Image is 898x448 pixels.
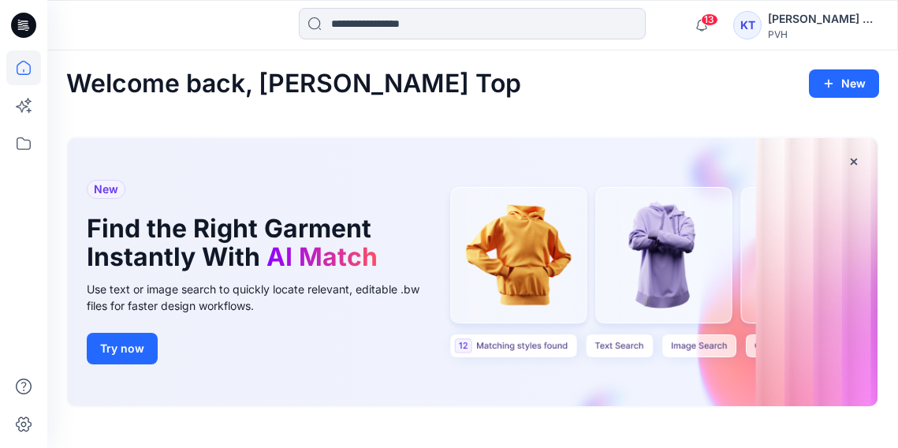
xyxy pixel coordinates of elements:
div: PVH [768,28,878,40]
div: KT [733,11,762,39]
button: New [809,69,879,98]
div: Use text or image search to quickly locate relevant, editable .bw files for faster design workflows. [87,281,442,314]
span: New [94,180,118,199]
button: Try now [87,333,158,364]
h2: Welcome back, [PERSON_NAME] Top [66,69,521,99]
h1: Find the Right Garment Instantly With [87,215,418,271]
span: AI Match [266,241,378,272]
span: 13 [701,13,718,26]
div: [PERSON_NAME] Top [PERSON_NAME] Top [768,9,878,28]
